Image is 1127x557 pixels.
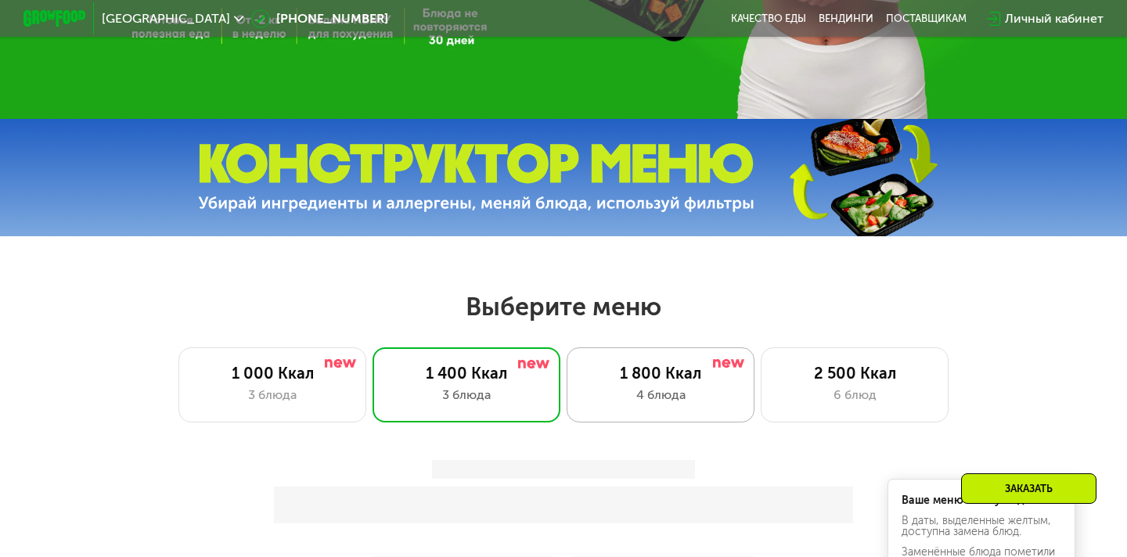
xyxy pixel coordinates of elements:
[731,13,806,25] a: Качество еды
[251,9,388,28] a: [PHONE_NUMBER]
[195,364,350,383] div: 1 000 Ккал
[195,386,350,404] div: 3 блюда
[886,13,967,25] div: поставщикам
[777,386,932,404] div: 6 блюд
[777,364,932,383] div: 2 500 Ккал
[50,291,1077,322] h2: Выберите меню
[902,516,1061,537] div: В даты, выделенные желтым, доступна замена блюд.
[583,386,738,404] div: 4 блюда
[583,364,738,383] div: 1 800 Ккал
[961,473,1096,504] div: Заказать
[102,13,230,25] span: [GEOGRAPHIC_DATA]
[819,13,873,25] a: Вендинги
[902,495,1061,506] div: Ваше меню на эту неделю
[389,364,544,383] div: 1 400 Ккал
[389,386,544,404] div: 3 блюда
[1005,9,1104,28] div: Личный кабинет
